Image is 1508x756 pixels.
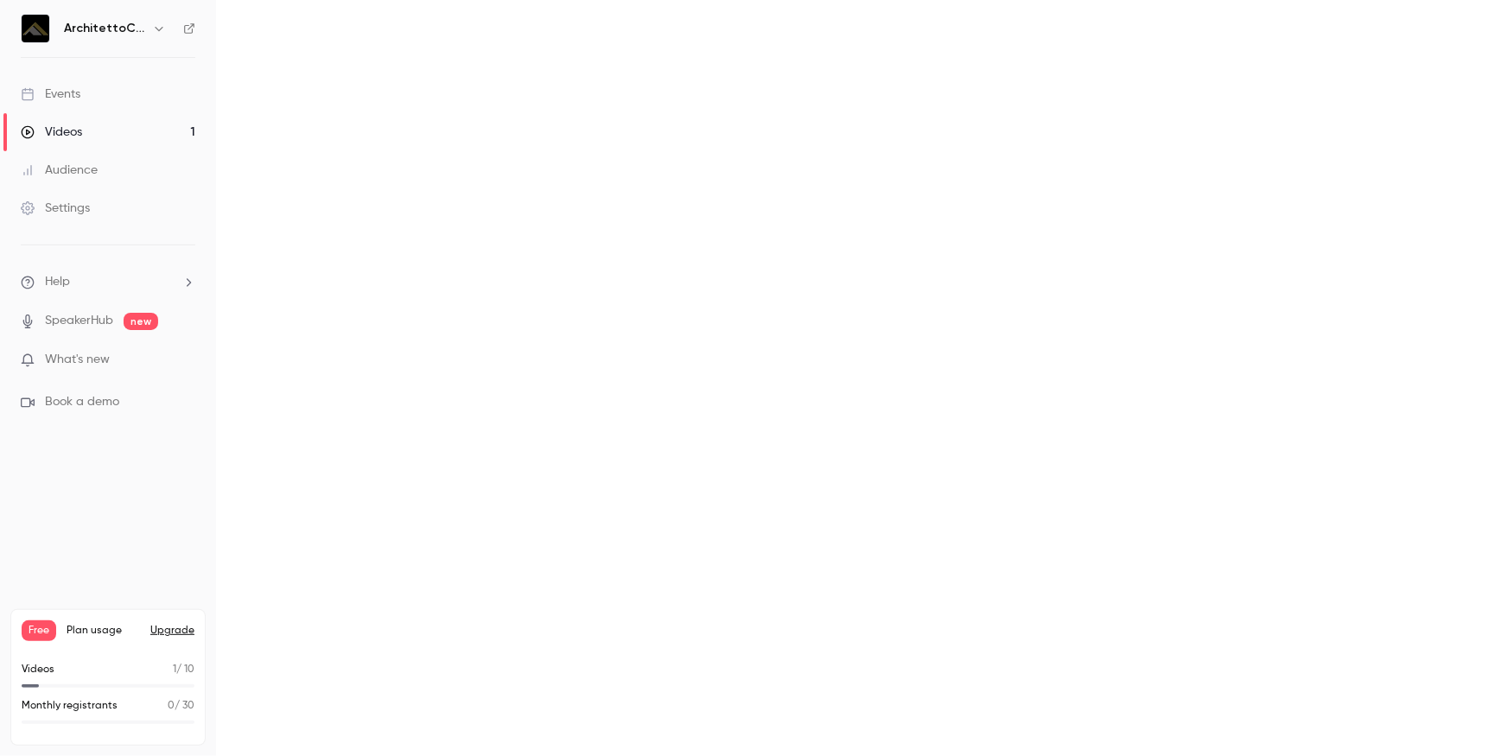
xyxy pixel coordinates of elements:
[168,698,194,714] p: / 30
[175,353,195,368] iframe: Noticeable Trigger
[124,313,158,330] span: new
[21,200,90,217] div: Settings
[45,393,119,411] span: Book a demo
[168,701,175,711] span: 0
[45,273,70,291] span: Help
[67,624,140,638] span: Plan usage
[21,124,82,141] div: Videos
[21,162,98,179] div: Audience
[45,351,110,369] span: What's new
[21,86,80,103] div: Events
[45,312,113,330] a: SpeakerHub
[21,273,195,291] li: help-dropdown-opener
[22,15,49,42] img: ArchitettoClub
[173,662,194,677] p: / 10
[64,20,145,37] h6: ArchitettoClub
[150,624,194,638] button: Upgrade
[22,620,56,641] span: Free
[22,662,54,677] p: Videos
[173,664,176,675] span: 1
[22,698,118,714] p: Monthly registrants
